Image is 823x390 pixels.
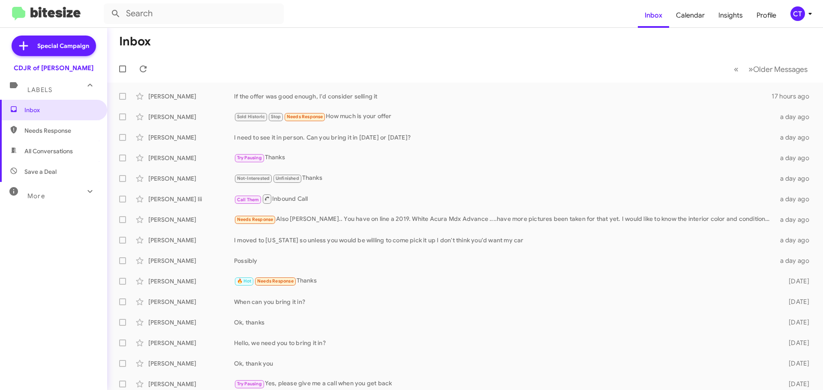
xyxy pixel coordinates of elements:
span: Needs Response [257,278,294,284]
div: CDJR of [PERSON_NAME] [14,64,93,72]
span: Stop [271,114,281,119]
span: Unfinished [276,176,299,181]
div: [DATE] [775,277,816,286]
div: a day ago [775,113,816,121]
span: « [734,64,739,74]
a: Inbox [638,3,669,28]
span: Inbox [24,106,97,114]
span: Special Campaign [37,42,89,50]
span: Labels [27,86,52,94]
div: CT [790,6,805,21]
h1: Inbox [119,35,151,48]
div: [PERSON_NAME] Iii [148,195,234,203]
span: More [27,192,45,200]
div: a day ago [775,195,816,203]
span: Try Pausing [237,155,262,161]
div: When can you bring it in? [234,298,775,306]
span: Needs Response [24,126,97,135]
div: a day ago [775,133,816,142]
div: Hello, we need you to bring it in? [234,339,775,347]
div: [PERSON_NAME] [148,298,234,306]
div: [PERSON_NAME] [148,133,234,142]
span: All Conversations [24,147,73,155]
span: Needs Response [237,217,273,222]
span: Not-Interested [237,176,270,181]
div: Thanks [234,173,775,183]
div: 17 hours ago [772,92,816,101]
div: [PERSON_NAME] [148,174,234,183]
span: Needs Response [287,114,323,119]
div: [PERSON_NAME] [148,318,234,327]
span: Sold Historic [237,114,265,119]
button: Next [743,60,813,78]
div: Possibly [234,256,775,265]
a: Special Campaign [12,36,96,56]
div: Inbound Call [234,194,775,204]
button: Previous [729,60,744,78]
div: a day ago [775,174,816,183]
a: Calendar [669,3,712,28]
div: I moved to [US_STATE] so unless you would be willing to come pick it up I don't think you'd want ... [234,236,775,244]
div: Yes, please give me a call when you get back [234,379,775,389]
div: [DATE] [775,298,816,306]
span: » [748,64,753,74]
div: [DATE] [775,339,816,347]
a: Insights [712,3,750,28]
div: [PERSON_NAME] [148,154,234,162]
nav: Page navigation example [729,60,813,78]
div: Ok, thank you [234,359,775,368]
div: [PERSON_NAME] [148,380,234,388]
div: [PERSON_NAME] [148,359,234,368]
div: Thanks [234,153,775,163]
span: Try Pausing [237,381,262,387]
div: [PERSON_NAME] [148,256,234,265]
div: If the offer was good enough, I'd consider selling it [234,92,772,101]
span: Save a Deal [24,167,57,176]
div: a day ago [775,215,816,224]
button: CT [783,6,814,21]
div: [PERSON_NAME] [148,92,234,101]
div: [PERSON_NAME] [148,236,234,244]
a: Profile [750,3,783,28]
div: a day ago [775,154,816,162]
div: Also [PERSON_NAME].. You have on line a 2019. White Acura Mdx Advance ....have more pictures been... [234,214,775,224]
div: [DATE] [775,380,816,388]
div: I need to see it in person. Can you bring it in [DATE] or [DATE]? [234,133,775,142]
div: How much is your offer [234,112,775,122]
span: Call Them [237,197,259,202]
span: 🔥 Hot [237,278,252,284]
div: [PERSON_NAME] [148,277,234,286]
div: Ok, thanks [234,318,775,327]
div: [PERSON_NAME] [148,113,234,121]
input: Search [104,3,284,24]
div: [DATE] [775,359,816,368]
div: a day ago [775,236,816,244]
div: [PERSON_NAME] [148,215,234,224]
span: Older Messages [753,65,808,74]
div: a day ago [775,256,816,265]
div: [PERSON_NAME] [148,339,234,347]
div: [DATE] [775,318,816,327]
div: Thanks [234,276,775,286]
